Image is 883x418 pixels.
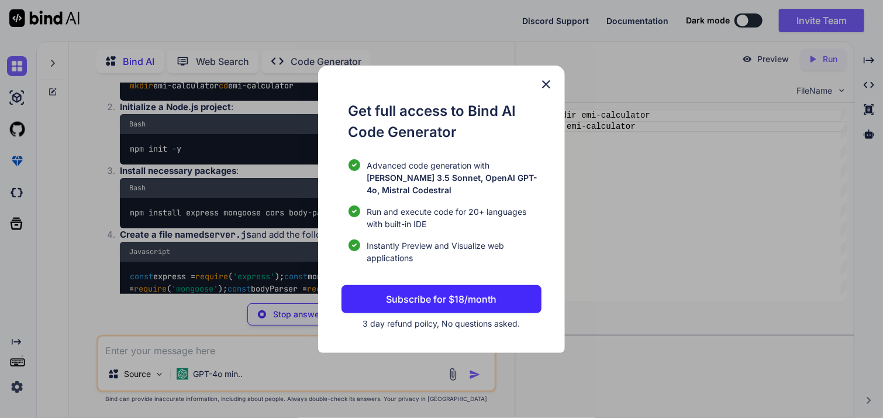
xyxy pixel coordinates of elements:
p: Advanced code generation with [367,159,542,196]
span: Run and execute code for 20+ languages with built-in IDE [367,205,542,230]
img: close [539,77,553,91]
img: checklist [349,239,360,251]
p: Subscribe for $18/month [386,292,496,306]
img: checklist [349,159,360,171]
span: Instantly Preview and Visualize web applications [367,239,542,264]
span: [PERSON_NAME] 3.5 Sonnet, OpenAI GPT-4o, Mistral Codestral [367,173,538,195]
button: Subscribe for $18/month [342,285,542,313]
h1: Get full access to Bind AI Code Generator [349,101,542,143]
img: checklist [349,205,360,217]
span: 3 day refund poilcy, No questions asked. [363,318,520,328]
